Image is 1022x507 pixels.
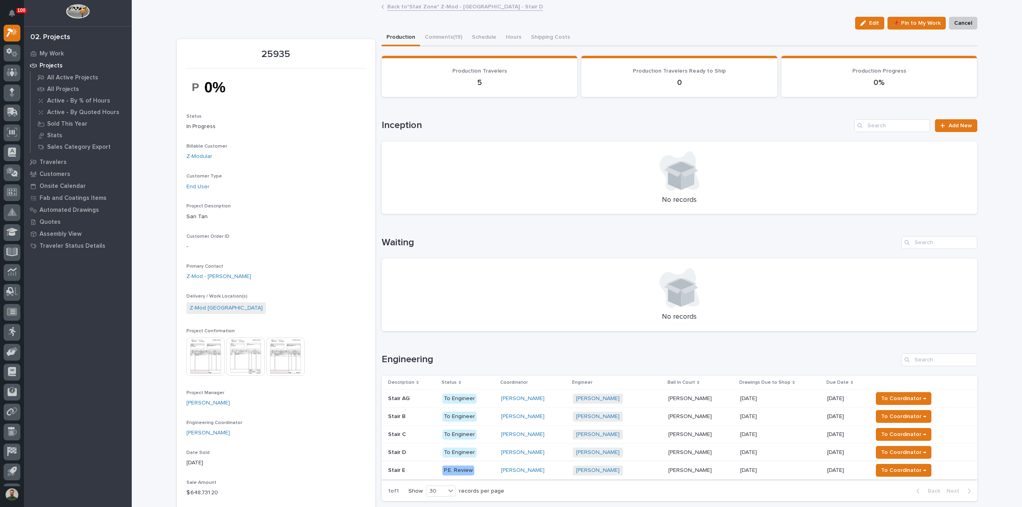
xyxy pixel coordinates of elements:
button: Schedule [467,30,501,46]
p: Stair AG [388,394,411,402]
div: P.E. Review [442,466,474,475]
p: Stair C [388,430,408,438]
span: To Coordinator → [881,394,926,403]
tr: Stair EStair E P.E. Review[PERSON_NAME] [PERSON_NAME] [PERSON_NAME][PERSON_NAME] [DATE][DATE] [DA... [382,462,977,479]
a: End User [186,183,210,191]
a: Stats [31,130,132,141]
tr: Stair CStair C To Engineer[PERSON_NAME] [PERSON_NAME] [PERSON_NAME][PERSON_NAME] [DATE][DATE] [DA... [382,426,977,444]
button: Comments (19) [420,30,467,46]
div: Notifications100 [10,10,20,22]
span: Production Progress [852,68,906,74]
div: 30 [426,487,446,495]
a: Add New [935,119,977,132]
p: [DATE] [740,466,759,474]
button: Next [943,487,977,495]
button: To Coordinator → [876,464,931,477]
div: Search [901,353,977,366]
p: Projects [40,62,63,69]
a: All Projects [31,83,132,95]
span: Production Travelers [452,68,507,74]
h1: Waiting [382,237,898,249]
a: [PERSON_NAME] [576,449,620,456]
p: In Progress [186,122,366,131]
h1: Inception [382,120,852,131]
a: [PERSON_NAME] [576,467,620,474]
p: $ 648,731.20 [186,489,366,497]
a: All Active Projects [31,72,132,83]
a: Fab and Coatings Items [24,192,132,204]
div: 02. Projects [30,33,70,42]
span: Billable Customer [186,144,227,149]
img: Workspace Logo [66,4,89,19]
p: Stats [47,132,62,139]
button: To Coordinator → [876,392,931,405]
button: users-avatar [4,486,20,503]
p: [PERSON_NAME] [668,394,713,402]
button: 📌 Pin to My Work [887,17,946,30]
p: [DATE] [827,431,866,438]
a: Active - By Quoted Hours [31,107,132,118]
p: [DATE] [740,412,759,420]
a: [PERSON_NAME] [576,395,620,402]
p: [PERSON_NAME] [668,430,713,438]
span: Project Confirmation [186,329,235,333]
span: Date Sold [186,450,210,455]
p: All Projects [47,86,79,93]
button: To Coordinator → [876,410,931,423]
a: [PERSON_NAME] [576,413,620,420]
p: 25935 [186,49,366,60]
a: Customers [24,168,132,180]
p: My Work [40,50,64,57]
a: Z-Modular [186,152,212,161]
p: [DATE] [740,430,759,438]
span: Status [186,114,202,119]
p: Assembly View [40,231,81,238]
a: [PERSON_NAME] [501,413,545,420]
p: Quotes [40,219,61,226]
p: 0% [791,78,968,87]
p: Due Date [826,378,849,387]
button: Production [382,30,420,46]
p: Description [388,378,414,387]
p: Engineer [572,378,592,387]
span: Primary Contact [186,264,223,269]
p: - [186,243,366,251]
button: To Coordinator → [876,428,931,441]
p: 0 [591,78,768,87]
span: Cancel [954,18,972,28]
p: Active - By % of Hours [47,97,110,105]
span: Project Manager [186,391,224,395]
span: Project Description [186,204,231,209]
p: Drawings Due to Shop [739,378,790,387]
span: Sale Amount [186,480,216,485]
p: records per page [459,488,504,495]
p: Travelers [40,159,67,166]
p: 1 of 1 [382,481,405,501]
p: Fab and Coatings Items [40,195,107,202]
p: Coordinator [500,378,528,387]
p: [PERSON_NAME] [668,412,713,420]
a: My Work [24,47,132,59]
a: Z-Mod - [PERSON_NAME] [186,272,251,281]
p: Sold This Year [47,120,87,128]
p: Stair E [388,466,407,474]
span: Customer Order ID [186,234,230,239]
button: Edit [855,17,884,30]
span: Engineering Coordinator [186,420,242,425]
p: No records [391,313,968,322]
button: Cancel [949,17,977,30]
p: [PERSON_NAME] [668,448,713,456]
a: Active - By % of Hours [31,95,132,106]
input: Search [854,119,930,132]
button: Hours [501,30,526,46]
button: Notifications [4,5,20,22]
div: Search [901,236,977,249]
span: Delivery / Work Location(s) [186,294,248,299]
p: Sales Category Export [47,144,111,151]
span: Edit [869,20,879,27]
a: Onsite Calendar [24,180,132,192]
a: [PERSON_NAME] [186,399,230,407]
a: [PERSON_NAME] [501,431,545,438]
div: To Engineer [442,412,477,422]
